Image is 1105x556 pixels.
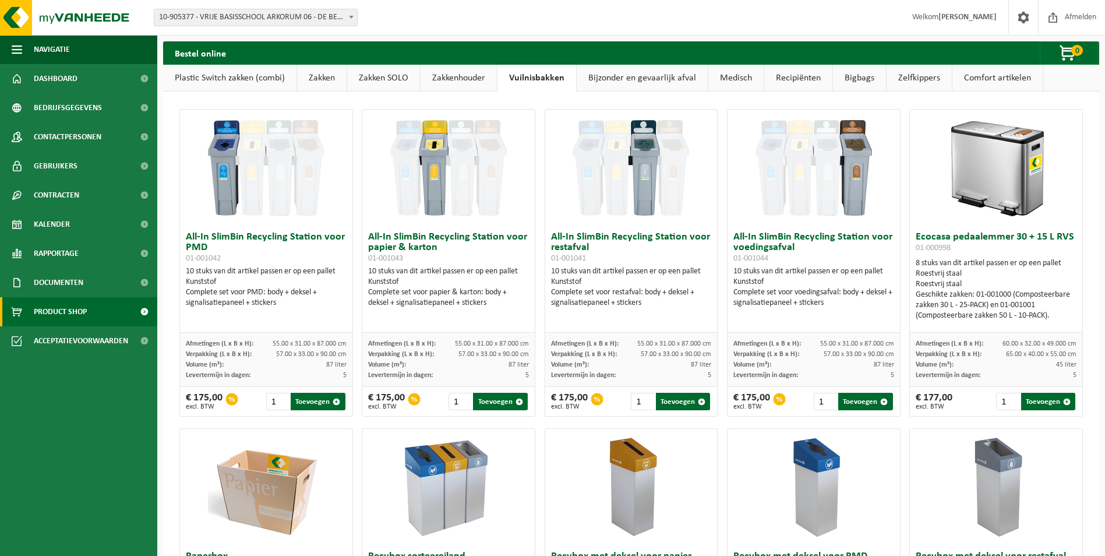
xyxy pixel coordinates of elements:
span: 10-905377 - VRIJE BASISSCHOOL ARKORUM 06 - DE BEVER - BEVEREN [154,9,358,26]
span: excl. BTW [368,403,405,410]
h3: All-In SlimBin Recycling Station voor papier & karton [368,232,529,263]
div: Geschikte zakken: 01-001000 (Composteerbare zakken 30 L - 25-PACK) en 01-001001 (Composteerbare z... [916,290,1076,321]
span: Acceptatievoorwaarden [34,326,128,356]
div: € 177,00 [916,393,952,410]
span: Levertermijn in dagen: [916,372,980,379]
img: 02-014091 [573,429,689,546]
a: Comfort artikelen [952,65,1043,92]
span: Afmetingen (L x B x H): [733,340,801,347]
span: 5 [1073,372,1076,379]
div: Complete set voor PMD: body + deksel + signalisatiepaneel + stickers [186,287,347,308]
div: Complete set voor restafval: body + deksel + signalisatiepaneel + stickers [551,287,712,308]
img: 01-000263 [208,429,324,546]
a: Zakkenhouder [421,65,497,92]
span: excl. BTW [551,403,588,410]
span: Afmetingen (L x B x H): [368,340,436,347]
input: 1 [631,393,654,410]
button: Toevoegen [656,393,710,410]
span: 5 [525,372,529,379]
a: Medisch [708,65,764,92]
a: Zakken SOLO [347,65,420,92]
div: € 175,00 [733,393,770,410]
span: excl. BTW [916,403,952,410]
span: 87 liter [509,361,529,368]
strong: [PERSON_NAME] [938,13,997,22]
span: 57.00 x 33.00 x 90.00 cm [641,351,711,358]
div: € 175,00 [186,393,223,410]
div: 10 stuks van dit artikel passen er op een pallet [733,266,894,308]
div: € 175,00 [551,393,588,410]
span: 0 [1071,45,1083,56]
img: 01-000670 [390,429,507,546]
div: Complete set voor papier & karton: body + deksel + signalisatiepaneel + stickers [368,287,529,308]
span: 01-001043 [368,254,403,263]
input: 1 [814,393,837,410]
span: Dashboard [34,64,77,93]
span: Bedrijfsgegevens [34,93,102,122]
span: 01-001044 [733,254,768,263]
span: Navigatie [34,35,70,64]
button: Toevoegen [1021,393,1075,410]
h3: All-In SlimBin Recycling Station voor voedingsafval [733,232,894,263]
span: excl. BTW [186,403,223,410]
span: 5 [708,372,711,379]
input: 1 [449,393,472,410]
span: Contactpersonen [34,122,101,152]
span: 65.00 x 40.00 x 55.00 cm [1006,351,1076,358]
span: 87 liter [874,361,894,368]
h3: All-In SlimBin Recycling Station voor PMD [186,232,347,263]
span: 55.00 x 31.00 x 87.000 cm [455,340,529,347]
img: 01-001044 [756,110,872,226]
div: 10 stuks van dit artikel passen er op een pallet [368,266,529,308]
a: Bigbags [833,65,886,92]
span: 55.00 x 31.00 x 87.000 cm [637,340,711,347]
button: 0 [1040,41,1098,65]
span: Verpakking (L x B x H): [368,351,434,358]
span: Verpakking (L x B x H): [916,351,982,358]
input: 1 [996,393,1019,410]
span: Afmetingen (L x B x H): [186,340,253,347]
div: Kunststof [368,277,529,287]
span: 10-905377 - VRIJE BASISSCHOOL ARKORUM 06 - DE BEVER - BEVEREN [154,9,357,26]
span: Rapportage [34,239,79,268]
span: 5 [343,372,347,379]
span: Documenten [34,268,83,297]
img: 02-014090 [756,429,872,546]
a: Bijzonder en gevaarlijk afval [577,65,708,92]
span: 55.00 x 31.00 x 87.000 cm [273,340,347,347]
span: Volume (m³): [551,361,589,368]
div: Complete set voor voedingsafval: body + deksel + signalisatiepaneel + stickers [733,287,894,308]
span: 01-000998 [916,244,951,252]
span: Volume (m³): [916,361,954,368]
div: Kunststof [186,277,347,287]
span: 55.00 x 31.00 x 87.000 cm [820,340,894,347]
div: 8 stuks van dit artikel passen er op een pallet [916,258,1076,321]
button: Toevoegen [473,393,527,410]
span: 57.00 x 33.00 x 90.00 cm [824,351,894,358]
button: Toevoegen [291,393,345,410]
span: Levertermijn in dagen: [551,372,616,379]
span: Levertermijn in dagen: [733,372,798,379]
span: Verpakking (L x B x H): [186,351,252,358]
img: 02-014089 [938,429,1054,546]
button: Toevoegen [838,393,892,410]
a: Vuilnisbakken [497,65,576,92]
h3: All-In SlimBin Recycling Station voor restafval [551,232,712,263]
div: 10 stuks van dit artikel passen er op een pallet [186,266,347,308]
span: excl. BTW [733,403,770,410]
span: 60.00 x 32.00 x 49.000 cm [1002,340,1076,347]
span: 5 [891,372,894,379]
span: Contracten [34,181,79,210]
span: 87 liter [691,361,711,368]
a: Zakken [297,65,347,92]
input: 1 [266,393,290,410]
span: 45 liter [1056,361,1076,368]
a: Zelfkippers [887,65,952,92]
div: Roestvrij staal [916,279,1076,290]
span: 01-001042 [186,254,221,263]
span: Verpakking (L x B x H): [551,351,617,358]
img: 01-001041 [573,110,689,226]
a: Recipiënten [764,65,832,92]
span: 01-001041 [551,254,586,263]
h3: Ecocasa pedaalemmer 30 + 15 L RVS [916,232,1076,255]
